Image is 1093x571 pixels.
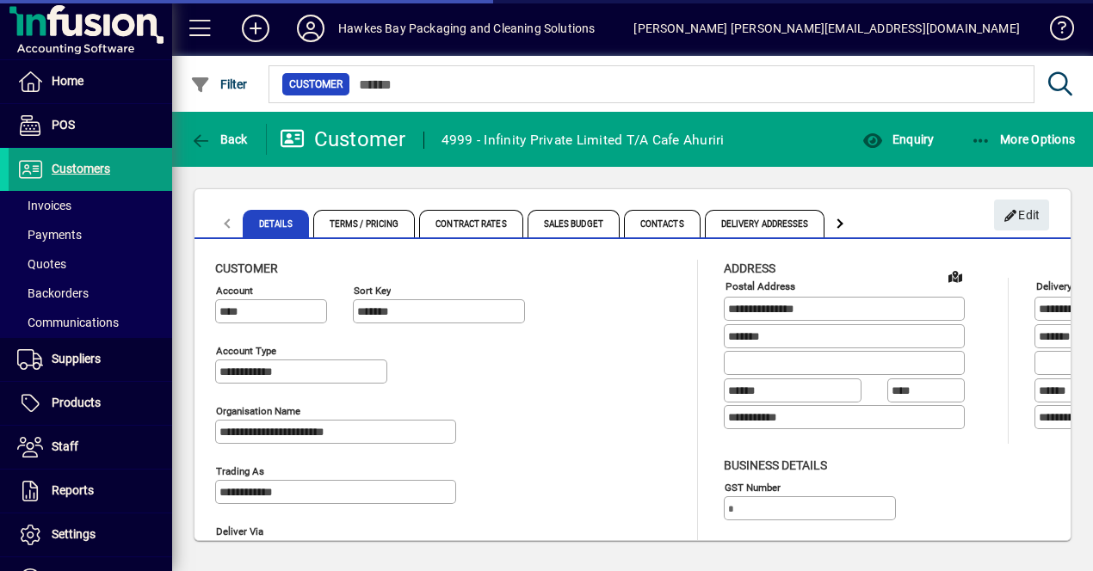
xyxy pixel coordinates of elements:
[186,69,252,100] button: Filter
[52,527,96,541] span: Settings
[705,210,825,237] span: Delivery Addresses
[280,126,406,153] div: Customer
[971,132,1076,146] span: More Options
[52,74,83,88] span: Home
[190,77,248,91] span: Filter
[216,285,253,297] mat-label: Account
[9,382,172,425] a: Products
[17,257,66,271] span: Quotes
[216,465,264,477] mat-label: Trading as
[1003,201,1041,230] span: Edit
[9,279,172,308] a: Backorders
[243,210,309,237] span: Details
[216,405,300,417] mat-label: Organisation name
[858,124,938,155] button: Enquiry
[17,228,82,242] span: Payments
[9,191,172,220] a: Invoices
[528,210,620,237] span: Sales Budget
[52,439,78,453] span: Staff
[17,316,119,329] span: Communications
[724,458,827,472] span: Business details
[725,481,781,493] mat-label: GST Number
[17,286,89,300] span: Backorders
[215,261,278,275] span: Customer
[633,15,1020,42] div: [PERSON_NAME] [PERSON_NAME][EMAIL_ADDRESS][DOMAIN_NAME]
[190,132,248,146] span: Back
[228,13,283,44] button: Add
[338,15,596,42] div: Hawkes Bay Packaging and Cleaning Solutions
[9,60,172,103] a: Home
[9,308,172,337] a: Communications
[283,13,338,44] button: Profile
[9,104,172,147] a: POS
[52,352,101,365] span: Suppliers
[354,285,391,297] mat-label: Sort key
[1037,3,1071,59] a: Knowledge Base
[724,261,775,275] span: Address
[52,396,101,409] span: Products
[289,76,343,93] span: Customer
[52,483,94,497] span: Reports
[994,200,1049,230] button: Edit
[419,210,522,237] span: Contract Rates
[52,118,75,132] span: POS
[216,525,263,537] mat-label: Deliver via
[9,249,172,279] a: Quotes
[9,426,172,469] a: Staff
[942,262,969,290] a: View on map
[9,470,172,513] a: Reports
[52,162,110,175] span: Customers
[9,338,172,381] a: Suppliers
[17,199,71,212] span: Invoices
[216,345,276,357] mat-label: Account Type
[313,210,416,237] span: Terms / Pricing
[9,220,172,249] a: Payments
[9,513,172,556] a: Settings
[966,124,1080,155] button: More Options
[442,126,725,154] div: 4999 - Infinity Private Limited T/A Cafe Ahuriri
[186,124,252,155] button: Back
[862,132,934,146] span: Enquiry
[624,210,701,237] span: Contacts
[172,124,267,155] app-page-header-button: Back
